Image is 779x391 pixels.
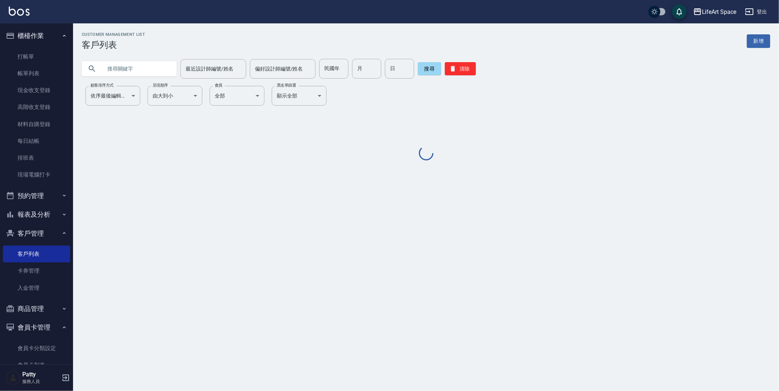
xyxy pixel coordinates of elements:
img: Logo [9,7,30,16]
a: 帳單列表 [3,65,70,82]
img: Person [6,371,20,385]
label: 黑名單篩選 [277,83,296,88]
h5: Patty [22,371,60,378]
button: 搜尋 [418,62,441,75]
input: 搜尋關鍵字 [102,59,171,79]
button: 櫃檯作業 [3,26,70,45]
a: 卡券管理 [3,262,70,279]
div: 依序最後編輯時間 [85,86,140,106]
a: 高階收支登錄 [3,99,70,115]
label: 會員 [215,83,222,88]
button: 清除 [445,62,476,75]
a: 現金收支登錄 [3,82,70,99]
a: 入金管理 [3,280,70,296]
button: 客戶管理 [3,224,70,243]
div: 顯示全部 [272,86,327,106]
div: 由大到小 [148,86,202,106]
div: 全部 [210,86,264,106]
button: 商品管理 [3,299,70,318]
a: 客戶列表 [3,246,70,262]
a: 現場電腦打卡 [3,166,70,183]
button: 登出 [742,5,770,19]
p: 服務人員 [22,378,60,385]
button: 報表及分析 [3,205,70,224]
h3: 客戶列表 [82,40,145,50]
a: 會員卡列表 [3,357,70,373]
label: 顧客排序方式 [91,83,114,88]
button: LifeArt Space [690,4,739,19]
button: save [672,4,687,19]
a: 新增 [747,34,770,48]
button: 預約管理 [3,186,70,205]
a: 打帳單 [3,48,70,65]
label: 呈現順序 [153,83,168,88]
a: 排班表 [3,149,70,166]
a: 會員卡分類設定 [3,340,70,357]
a: 材料自購登錄 [3,116,70,133]
div: LifeArt Space [702,7,736,16]
button: 會員卡管理 [3,318,70,337]
h2: Customer Management List [82,32,145,37]
a: 每日結帳 [3,133,70,149]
